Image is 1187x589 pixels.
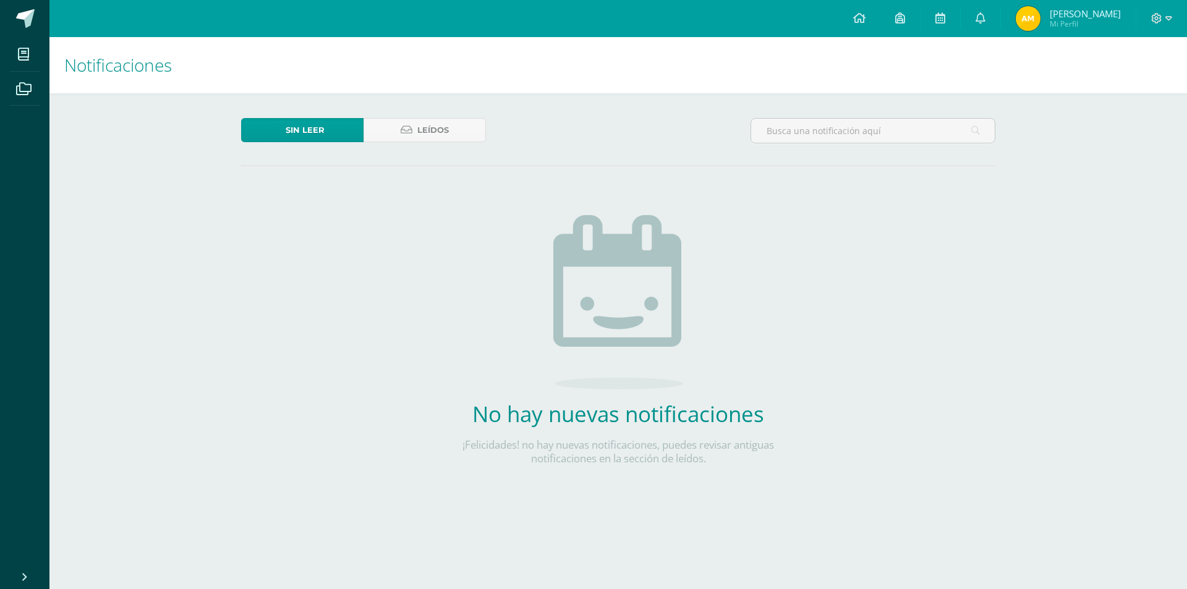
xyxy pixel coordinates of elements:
a: Leídos [364,118,486,142]
span: Mi Perfil [1050,19,1121,29]
img: no_activities.png [553,215,683,389]
span: Sin leer [286,119,325,142]
a: Sin leer [241,118,364,142]
input: Busca una notificación aquí [751,119,995,143]
img: bdff24eab93b9e015621a90649f39968.png [1016,6,1040,31]
h2: No hay nuevas notificaciones [436,399,801,428]
p: ¡Felicidades! no hay nuevas notificaciones, puedes revisar antiguas notificaciones en la sección ... [436,438,801,465]
span: Leídos [417,119,449,142]
span: Notificaciones [64,53,172,77]
span: [PERSON_NAME] [1050,7,1121,20]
